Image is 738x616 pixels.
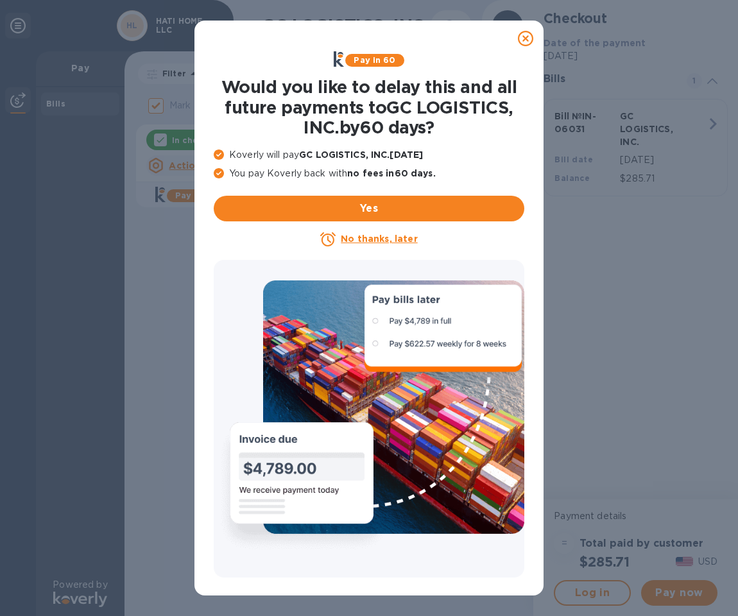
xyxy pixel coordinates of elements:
[347,168,435,178] b: no fees in 60 days .
[214,167,524,180] p: You pay Koverly back with
[299,150,423,160] b: GC LOGISTICS, INC. [DATE]
[341,234,417,244] u: No thanks, later
[214,77,524,138] h1: Would you like to delay this and all future payments to GC LOGISTICS, INC. by 60 days ?
[354,55,395,65] b: Pay in 60
[214,148,524,162] p: Koverly will pay
[224,201,514,216] span: Yes
[214,196,524,221] button: Yes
